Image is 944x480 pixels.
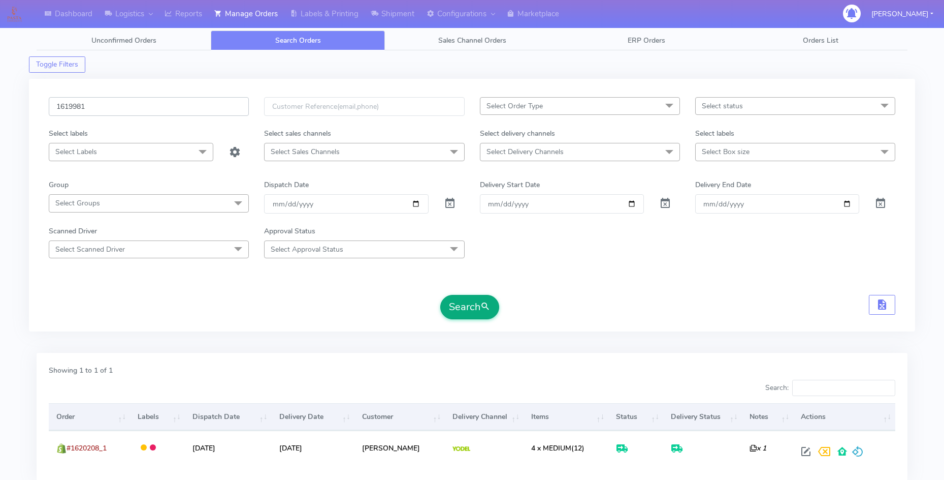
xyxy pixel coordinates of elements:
[264,97,464,116] input: Customer Reference(email,phone)
[55,198,100,208] span: Select Groups
[49,97,249,116] input: Order Id
[354,403,445,431] th: Customer: activate to sort column ascending
[792,380,895,396] input: Search:
[702,101,743,111] span: Select status
[264,128,331,139] label: Select sales channels
[185,403,272,431] th: Dispatch Date: activate to sort column ascending
[271,147,340,157] span: Select Sales Channels
[695,128,734,139] label: Select labels
[271,431,354,465] td: [DATE]
[608,403,663,431] th: Status: activate to sort column ascending
[49,403,130,431] th: Order: activate to sort column ascending
[742,403,794,431] th: Notes: activate to sort column ascending
[264,226,315,236] label: Approval Status
[480,128,555,139] label: Select delivery channels
[480,179,540,190] label: Delivery Start Date
[750,443,766,453] i: x 1
[445,403,524,431] th: Delivery Channel: activate to sort column ascending
[56,443,67,454] img: shopify.png
[695,179,751,190] label: Delivery End Date
[55,245,125,254] span: Select Scanned Driver
[803,36,838,45] span: Orders List
[486,147,564,157] span: Select Delivery Channels
[531,443,584,453] span: (12)
[524,403,608,431] th: Items: activate to sort column ascending
[452,446,470,452] img: Yodel
[531,443,571,453] span: 4 x MEDIUM
[271,245,343,254] span: Select Approval Status
[793,403,895,431] th: Actions: activate to sort column ascending
[130,403,185,431] th: Labels: activate to sort column ascending
[67,443,107,453] span: #1620208_1
[271,403,354,431] th: Delivery Date: activate to sort column ascending
[486,101,543,111] span: Select Order Type
[702,147,750,157] span: Select Box size
[91,36,156,45] span: Unconfirmed Orders
[55,147,97,157] span: Select Labels
[663,403,742,431] th: Delivery Status: activate to sort column ascending
[354,431,445,465] td: [PERSON_NAME]
[49,365,113,376] label: Showing 1 to 1 of 1
[49,179,69,190] label: Group
[864,4,941,24] button: [PERSON_NAME]
[264,179,309,190] label: Dispatch Date
[29,56,85,73] button: Toggle Filters
[275,36,321,45] span: Search Orders
[49,226,97,236] label: Scanned Driver
[440,295,499,319] button: Search
[49,128,88,139] label: Select labels
[628,36,665,45] span: ERP Orders
[185,431,272,465] td: [DATE]
[765,380,895,396] label: Search:
[37,31,907,50] ul: Tabs
[438,36,506,45] span: Sales Channel Orders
